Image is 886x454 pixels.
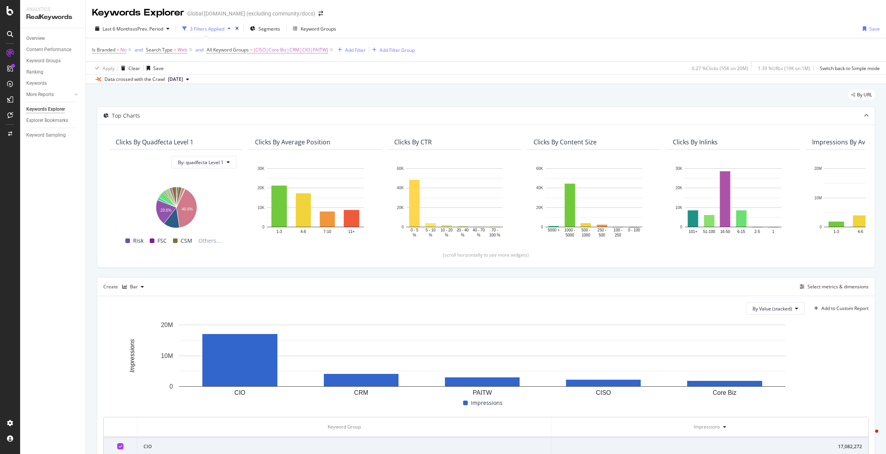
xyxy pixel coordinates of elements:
div: Overview [26,34,45,43]
text: 500 [599,233,605,237]
text: 0 [402,225,404,229]
button: and [195,46,204,53]
text: 100 - [614,228,623,233]
text: 4-6 [858,230,864,234]
a: Keyword Sampling [26,131,80,139]
div: legacy label [848,89,875,100]
text: 5 - 10 [426,228,436,233]
svg: A chart. [394,164,515,238]
button: Add Filter [335,45,366,55]
text: 20M [814,166,822,171]
text: 60K [397,166,404,171]
text: 5000 [566,233,575,237]
div: More Reports [26,91,54,99]
div: Keyword Groups [301,26,336,32]
text: 40K [536,186,543,190]
text: 20K [536,206,543,210]
text: 10K [258,206,265,210]
text: CISO [596,389,611,396]
div: A chart. [255,164,376,238]
text: 51-100 [703,230,715,234]
div: Clicks By CTR [394,138,432,146]
span: By: quadfecta Level 1 [178,159,224,166]
text: CIO [234,389,245,396]
div: Analytics [26,6,79,13]
span: 2025 Sep. 19th [168,76,183,83]
text: % [477,233,481,237]
div: Clicks By Average Position [255,138,330,146]
div: Switch back to Simple mode [820,65,880,72]
text: Impressions [129,339,135,372]
div: Impressions [694,423,720,430]
div: 1.39 % URLs ( 19K on 1M ) [758,65,810,72]
span: (CISO|Core Biz|CRM|CIO|PAITW) [254,45,328,55]
a: More Reports [26,91,72,99]
a: Keywords [26,79,80,87]
text: 500 - [582,228,590,233]
text: 101+ [689,230,698,234]
button: Add to Custom Report [811,302,869,315]
div: A chart. [673,164,794,238]
text: 10 - 20 [441,228,453,233]
text: 10K [676,206,682,210]
text: 7-10 [323,230,331,234]
button: [DATE] [165,75,192,84]
text: 0 [541,225,543,229]
iframe: Intercom live chat [860,428,878,446]
span: Last 6 Months [103,26,133,32]
text: 20 - 40 [457,228,469,233]
text: 10M [814,196,822,200]
div: Clicks By Inlinks [673,138,718,146]
span: vs Prev. Period [133,26,163,32]
svg: A chart. [534,164,654,238]
button: Keyword Groups [290,22,339,35]
span: Search Type [146,46,173,53]
div: Bar [130,284,138,289]
span: = [174,46,176,53]
span: = [116,46,119,53]
span: All Keyword Groups [207,46,249,53]
span: By Value (stacked) [753,305,792,312]
button: By Value (stacked) [746,302,805,315]
button: Save [144,62,164,74]
text: 0 [262,225,265,229]
text: 70 - [491,228,498,233]
text: % [461,233,464,237]
button: Bar [119,281,147,293]
a: Keyword Groups [26,57,80,65]
span: Risk [133,236,144,245]
text: % [429,233,432,237]
text: 100 % [489,233,500,237]
div: 0.27 % Clicks ( 55K on 20M ) [692,65,748,72]
span: No [120,45,127,55]
text: 40 - 70 [473,228,485,233]
text: 1 [772,230,775,234]
div: A chart. [116,183,236,229]
button: and [135,46,143,53]
div: Keywords Explorer [26,105,65,113]
text: 16-50 [720,230,730,234]
span: = [250,46,253,53]
text: 1000 [582,233,590,237]
span: FSC [157,236,167,245]
div: Content Performance [26,46,71,54]
div: Explorer Bookmarks [26,116,68,125]
span: Segments [258,26,280,32]
text: 2-5 [754,230,760,234]
div: Keyword Group [144,423,545,430]
text: 5000 + [548,228,560,233]
text: 0 [169,383,173,390]
div: Apply [103,65,115,72]
a: Keywords Explorer [26,105,80,113]
text: 1-3 [276,230,282,234]
div: arrow-right-arrow-left [318,11,323,16]
div: RealKeywords [26,13,79,22]
text: 250 - [597,228,606,233]
text: 20K [258,186,265,190]
span: Others... [195,236,224,245]
text: 20K [397,206,404,210]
